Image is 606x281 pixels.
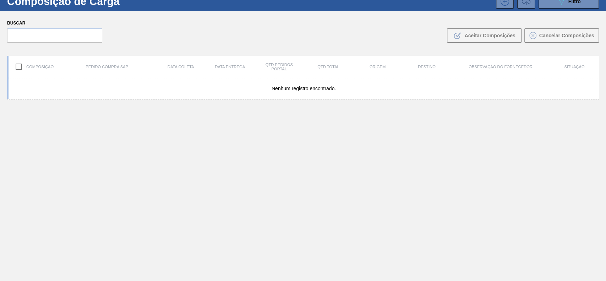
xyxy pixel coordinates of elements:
[9,59,58,74] div: Composição
[272,86,336,91] span: Nenhum registro encontrado.
[304,65,353,69] div: Qtd Total
[58,65,156,69] div: Pedido Compra SAP
[464,33,515,38] span: Aceitar Composições
[402,65,452,69] div: Destino
[353,65,402,69] div: Origem
[7,18,102,28] label: Buscar
[255,63,304,71] div: Qtd Pedidos Portal
[524,28,599,43] button: Cancelar Composições
[205,65,255,69] div: Data entrega
[550,65,599,69] div: Situação
[451,65,550,69] div: Observação do Fornecedor
[539,33,594,38] span: Cancelar Composições
[447,28,522,43] button: Aceitar Composições
[156,65,206,69] div: Data coleta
